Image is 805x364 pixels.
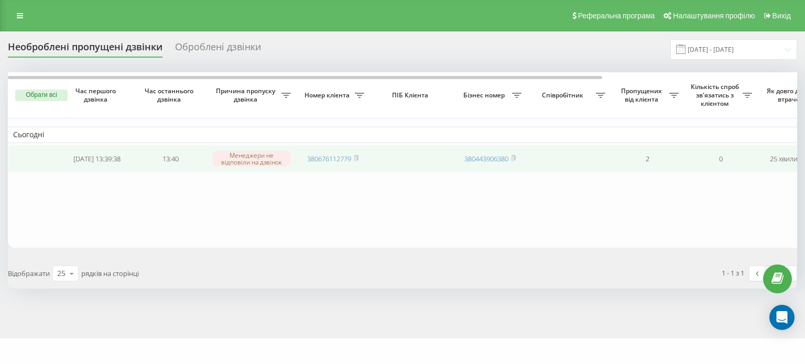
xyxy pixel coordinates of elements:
[689,83,743,107] span: Кількість спроб зв'язатись з клієнтом
[307,154,351,163] a: 380676112779
[8,269,50,278] span: Відображати
[212,87,281,103] span: Причина пропуску дзвінка
[81,269,139,278] span: рядків на сторінці
[212,151,291,167] div: Менеджери не відповіли на дзвінок
[722,268,744,278] div: 1 - 1 з 1
[8,41,162,58] div: Необроблені пропущені дзвінки
[175,41,261,58] div: Оброблені дзвінки
[773,12,791,20] span: Вихід
[464,154,508,163] a: 380443906380
[142,87,199,103] span: Час останнього дзвінка
[578,12,655,20] span: Реферальна програма
[684,145,757,173] td: 0
[459,91,512,100] span: Бізнес номер
[69,87,125,103] span: Час першого дзвінка
[57,268,66,279] div: 25
[532,91,596,100] span: Співробітник
[378,91,444,100] span: ПІБ Клієнта
[301,91,355,100] span: Номер клієнта
[60,145,134,173] td: [DATE] 13:39:38
[769,305,795,330] div: Open Intercom Messenger
[611,145,684,173] td: 2
[134,145,207,173] td: 13:40
[15,90,68,101] button: Обрати всі
[616,87,669,103] span: Пропущених від клієнта
[673,12,755,20] span: Налаштування профілю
